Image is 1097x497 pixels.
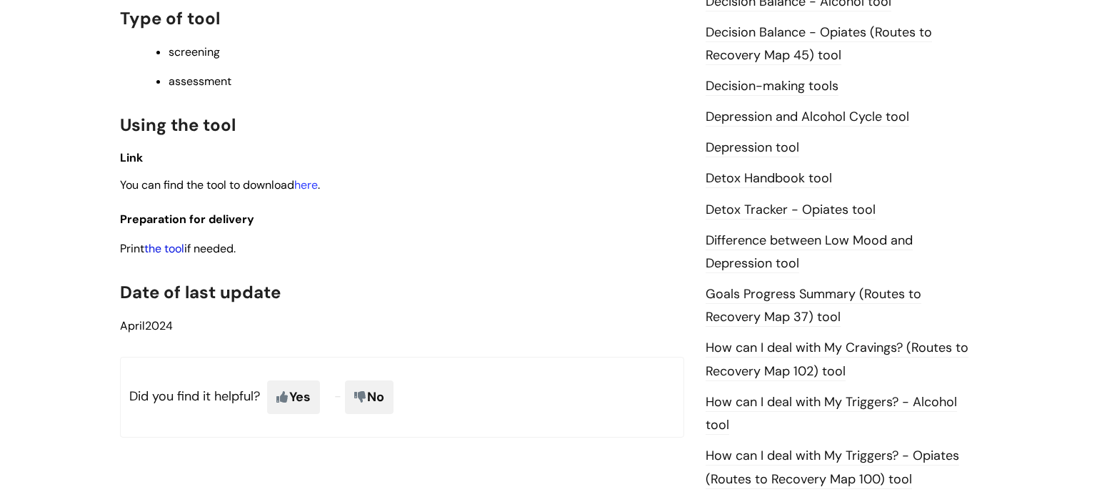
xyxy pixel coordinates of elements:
[706,393,957,435] a: How can I deal with My Triggers? - Alcohol tool
[706,77,838,96] a: Decision-making tools
[120,212,254,227] span: Preparation for delivery
[706,339,968,380] a: How can I deal with My Cravings? (Routes to Recovery Map 102) tool
[706,108,909,127] a: Depression and Alcohol Cycle tool
[706,232,913,273] a: Difference between Low Mood and Depression tool
[120,357,684,437] p: Did you find it helpful?
[144,241,184,256] a: the tool
[120,7,220,29] span: Type of tool
[706,201,876,220] a: Detox Tracker - Opiates tool
[294,177,318,192] a: here
[120,177,320,192] span: You can find the tool to download .
[120,114,236,136] span: Using the tool
[120,281,281,303] span: Date of last update
[706,285,921,327] a: Goals Progress Summary (Routes to Recovery Map 37) tool
[169,44,220,59] span: screening
[120,150,143,165] span: Link
[120,318,145,333] span: April
[706,447,959,488] a: How can I deal with My Triggers? - Opiates (Routes to Recovery Map 100) tool
[706,24,932,65] a: Decision Balance - Opiates (Routes to Recovery Map 45) tool
[345,380,394,413] span: No
[267,380,320,413] span: Yes
[184,241,236,256] span: if needed.
[120,241,144,256] span: Print
[706,169,832,188] a: Detox Handbook tool
[169,74,231,89] span: assessment
[706,139,799,157] a: Depression tool
[120,318,173,333] span: 2024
